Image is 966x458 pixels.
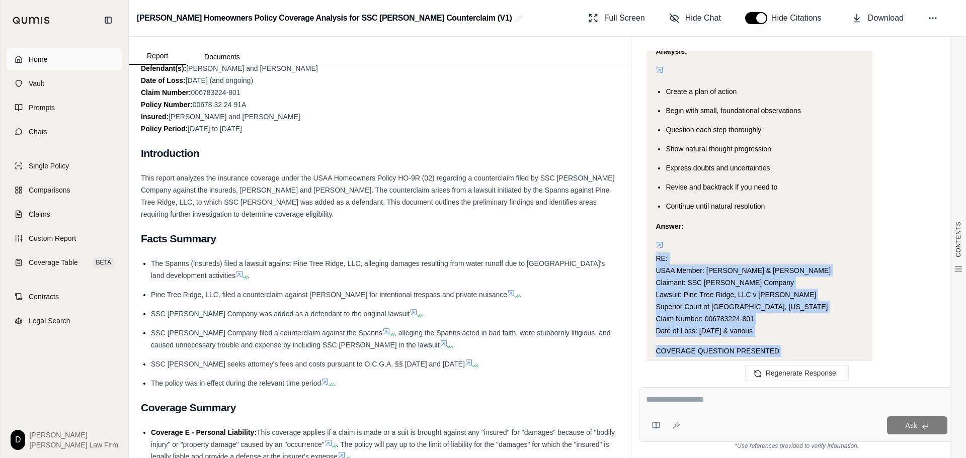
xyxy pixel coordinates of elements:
[7,155,122,177] a: Single Policy
[29,233,76,243] span: Custom Report
[656,47,687,55] strong: Analysis:
[151,379,321,387] span: The policy was in effect during the relevant time period
[151,259,605,280] span: The Spanns (insureds) filed a lawsuit against Pine Tree Ridge, LLC, alleging damages resulting fr...
[656,254,667,262] span: RE:
[186,64,317,72] span: [PERSON_NAME] and [PERSON_NAME]
[656,347,779,355] span: COVERAGE QUESTION PRESENTED
[656,291,816,299] span: Lawsuit: Pine Tree Ridge, LLC v [PERSON_NAME]
[7,251,122,273] a: Coverage TableBETA
[848,8,908,28] button: Download
[7,227,122,249] a: Custom Report
[151,310,410,318] span: SSC [PERSON_NAME] Company was added as a defendant to the original lawsuit
[656,327,753,335] span: Date of Loss: [DATE] & various
[13,17,50,24] img: Qumis Logo
[656,222,683,230] strong: Answer:
[169,113,300,121] span: [PERSON_NAME] and [PERSON_NAME]
[584,8,649,28] button: Full Screen
[141,101,193,109] strong: Policy Number:
[868,12,904,24] span: Download
[11,430,25,450] div: D
[141,143,619,164] h2: Introduction
[141,125,188,133] strong: Policy Period:
[93,257,114,267] span: BETA
[100,12,116,28] button: Collapse sidebar
[639,442,954,450] div: *Use references provided to verify information.
[685,12,721,24] span: Hide Chat
[29,103,55,113] span: Prompts
[666,183,777,191] span: Revise and backtrack if you need to
[188,125,242,133] span: [DATE] to [DATE]
[666,164,770,172] span: Express doubts and uncertainties
[186,49,258,65] button: Documents
[905,421,917,429] span: Ask
[29,292,59,302] span: Contracts
[29,316,70,326] span: Legal Search
[29,78,44,88] span: Vault
[666,107,801,115] span: Begin with small, foundational observations
[656,303,828,311] span: Superior Court of [GEOGRAPHIC_DATA], [US_STATE]
[193,101,247,109] span: 00678 32 24 91A
[7,121,122,143] a: Chats
[141,397,619,418] h2: Coverage Summary
[666,87,737,96] span: Create a plan of action
[7,286,122,308] a: Contracts
[604,12,645,24] span: Full Screen
[29,440,118,450] span: [PERSON_NAME] Law Firm
[766,369,836,377] span: Regenerate Response
[29,54,47,64] span: Home
[29,127,47,137] span: Chats
[151,329,382,337] span: SSC [PERSON_NAME] Company filed a counterclaim against the Spanns
[745,365,849,381] button: Regenerate Response
[771,12,828,24] span: Hide Citations
[248,271,250,280] span: .
[519,291,521,299] span: .
[333,379,335,387] span: .
[656,266,831,274] span: USAA Member: [PERSON_NAME] & [PERSON_NAME]
[887,416,947,434] button: Ask
[129,48,186,65] button: Report
[656,315,754,323] span: Claim Number: 006783224-801
[29,430,118,440] span: [PERSON_NAME]
[141,88,191,97] strong: Claim Number:
[186,76,253,84] span: [DATE] (and ongoing)
[191,88,240,97] span: 006783224-801
[141,228,619,249] h2: Facts Summary
[137,9,512,27] h2: [PERSON_NAME] Homeowners Policy Coverage Analysis for SSC [PERSON_NAME] Counterclaim (V1)
[29,161,69,171] span: Single Policy
[7,310,122,332] a: Legal Search
[422,310,424,318] span: .
[666,202,765,210] span: Continue until natural resolution
[7,97,122,119] a: Prompts
[141,64,186,72] strong: Defendant(s):
[151,428,257,436] span: Coverage E - Personal Liability:
[954,222,962,257] span: CONTENTS
[477,360,479,368] span: .
[141,174,615,218] span: This report analyzes the insurance coverage under the USAA Homeowners Policy HO-9R (02) regarding...
[151,360,465,368] span: SSC [PERSON_NAME] seeks attorney's fees and costs pursuant to O.C.G.A. §§ [DATE] and [DATE]
[29,209,50,219] span: Claims
[7,72,122,95] a: Vault
[141,76,186,84] strong: Date of Loss:
[7,203,122,225] a: Claims
[666,126,761,134] span: Question each step thoroughly
[452,341,454,349] span: .
[7,179,122,201] a: Comparisons
[141,113,169,121] strong: Insured:
[7,48,122,70] a: Home
[151,291,507,299] span: Pine Tree Ridge, LLC, filed a counterclaim against [PERSON_NAME] for intentional trespass and pri...
[665,8,725,28] button: Hide Chat
[29,257,78,267] span: Coverage Table
[666,145,771,153] span: Show natural thought progression
[29,185,70,195] span: Comparisons
[151,428,615,448] span: This coverage applies if a claim is made or a suit is brought against any "insured" for "damages"...
[656,279,794,287] span: Claimant: SSC [PERSON_NAME] Company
